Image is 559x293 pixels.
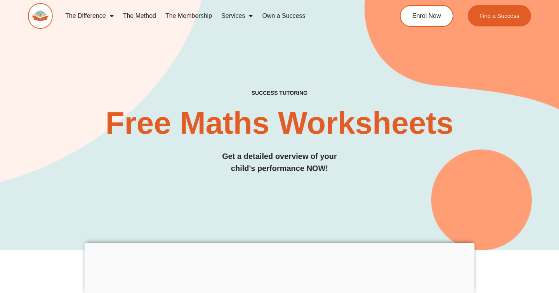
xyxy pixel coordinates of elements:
[257,7,310,25] a: Own a Success
[61,7,118,25] a: The Difference
[161,7,217,25] a: The Membership
[217,7,257,25] a: Services
[28,108,531,139] h2: Free Maths Worksheets​
[400,5,453,27] a: Enrol Now
[412,13,441,19] span: Enrol Now
[28,90,531,96] h4: SUCCESS TUTORING​
[28,150,531,174] h3: Get a detailed overview of your child's performance NOW!
[479,13,519,19] span: Find a Success
[61,7,371,25] nav: Menu
[468,5,531,26] a: Find a Success
[85,243,475,291] iframe: Advertisement
[118,7,161,25] a: The Method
